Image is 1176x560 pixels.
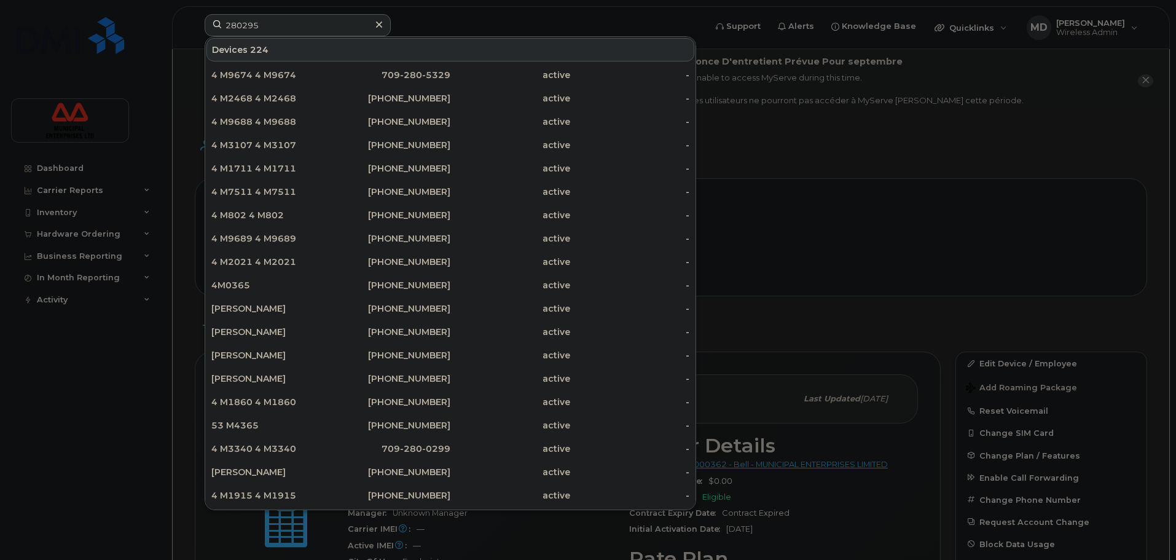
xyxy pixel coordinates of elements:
[331,92,451,105] div: [PHONE_NUMBER]
[450,302,570,315] div: active
[211,302,331,315] div: [PERSON_NAME]
[570,489,690,502] div: -
[331,443,451,455] div: 709- 0- 9
[570,232,690,245] div: -
[570,209,690,221] div: -
[206,484,694,507] a: 4 M1915 4 M1915[PHONE_NUMBER]active-
[211,116,331,128] div: 4 M9688 4 M9688
[206,64,694,86] a: 4 M9674 4 M9674709-280-5329active-
[450,186,570,198] div: active
[450,69,570,81] div: active
[450,373,570,385] div: active
[570,139,690,151] div: -
[211,349,331,361] div: [PERSON_NAME]
[404,69,422,81] span: 280
[211,489,331,502] div: 4 M1915 4 M1915
[450,162,570,175] div: active
[211,466,331,478] div: [PERSON_NAME]
[211,139,331,151] div: 4 M3107 4 M3107
[206,368,694,390] a: [PERSON_NAME][PHONE_NUMBER]active-
[211,209,331,221] div: 4 M802 4 M802
[211,92,331,105] div: 4 M2468 4 M2468
[570,326,690,338] div: -
[450,326,570,338] div: active
[331,139,451,151] div: [PHONE_NUMBER]
[331,419,451,432] div: [PHONE_NUMBER]
[570,162,690,175] div: -
[570,69,690,81] div: -
[331,373,451,385] div: [PHONE_NUMBER]
[206,251,694,273] a: 4 M2021 4 M2021[PHONE_NUMBER]active-
[206,274,694,296] a: 4M0365[PHONE_NUMBER]active-
[206,414,694,436] a: 53 M4365[PHONE_NUMBER]active-
[211,443,331,455] div: 4 M3340 4 M3340
[211,419,331,432] div: 53 M4365
[331,209,451,221] div: [PHONE_NUMBER]
[450,232,570,245] div: active
[211,162,331,175] div: 4 M1711 4 M1711
[438,69,450,81] span: 29
[206,157,694,179] a: 4 M1711 4 M1711[PHONE_NUMBER]active-
[570,186,690,198] div: -
[206,321,694,343] a: [PERSON_NAME][PHONE_NUMBER]active-
[450,279,570,291] div: active
[331,162,451,175] div: [PHONE_NUMBER]
[211,69,331,81] div: 4 M9674 4 M9674
[331,302,451,315] div: [PHONE_NUMBER]
[211,373,331,385] div: [PERSON_NAME]
[206,87,694,109] a: 4 M2468 4 M2468[PHONE_NUMBER]active-
[331,69,451,81] div: 709- -53
[450,116,570,128] div: active
[570,256,690,268] div: -
[331,186,451,198] div: [PHONE_NUMBER]
[450,92,570,105] div: active
[450,139,570,151] div: active
[570,92,690,105] div: -
[404,443,416,454] span: 28
[426,443,444,454] span: 029
[450,419,570,432] div: active
[206,298,694,320] a: [PERSON_NAME][PHONE_NUMBER]active-
[331,326,451,338] div: [PHONE_NUMBER]
[331,396,451,408] div: [PHONE_NUMBER]
[206,344,694,366] a: [PERSON_NAME][PHONE_NUMBER]active-
[450,466,570,478] div: active
[570,419,690,432] div: -
[450,209,570,221] div: active
[206,204,694,226] a: 4 M802 4 M802[PHONE_NUMBER]active-
[206,227,694,250] a: 4 M9689 4 M9689[PHONE_NUMBER]active-
[331,349,451,361] div: [PHONE_NUMBER]
[331,256,451,268] div: [PHONE_NUMBER]
[570,466,690,478] div: -
[206,438,694,460] a: 4 M3340 4 M3340709-280-0299active-
[570,443,690,455] div: -
[450,256,570,268] div: active
[250,44,269,56] span: 224
[450,489,570,502] div: active
[206,38,694,61] div: Devices
[450,396,570,408] div: active
[331,489,451,502] div: [PHONE_NUMBER]
[570,279,690,291] div: -
[211,326,331,338] div: [PERSON_NAME]
[570,396,690,408] div: -
[206,391,694,413] a: 4 M1860 4 M1860[PHONE_NUMBER]active-
[211,279,331,291] div: 4M0365
[206,508,694,530] a: 4 M1802 4 M1802[PHONE_NUMBER]active-
[570,116,690,128] div: -
[206,134,694,156] a: 4 M3107 4 M3107[PHONE_NUMBER]active-
[331,279,451,291] div: [PHONE_NUMBER]
[211,186,331,198] div: 4 M7511 4 M7511
[331,232,451,245] div: [PHONE_NUMBER]
[450,443,570,455] div: active
[331,116,451,128] div: [PHONE_NUMBER]
[206,461,694,483] a: [PERSON_NAME][PHONE_NUMBER]active-
[331,466,451,478] div: [PHONE_NUMBER]
[570,373,690,385] div: -
[570,302,690,315] div: -
[211,256,331,268] div: 4 M2021 4 M2021
[570,349,690,361] div: -
[450,349,570,361] div: active
[206,111,694,133] a: 4 M9688 4 M9688[PHONE_NUMBER]active-
[211,396,331,408] div: 4 M1860 4 M1860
